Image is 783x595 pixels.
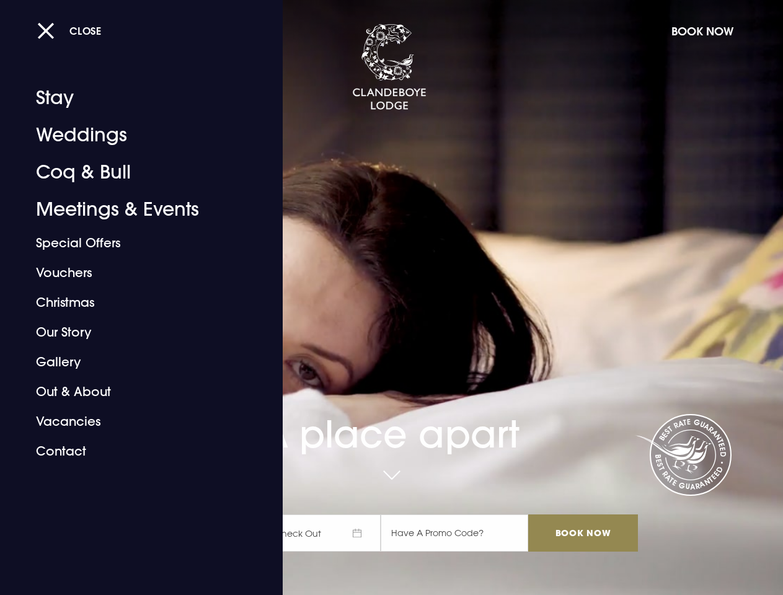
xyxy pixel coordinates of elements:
[69,24,102,37] span: Close
[36,154,230,191] a: Coq & Bull
[36,79,230,117] a: Stay
[145,376,637,456] h1: A place apart
[36,117,230,154] a: Weddings
[352,24,427,111] img: Clandeboye Lodge
[36,407,230,436] a: Vacancies
[263,514,381,552] span: Check Out
[36,317,230,347] a: Our Story
[36,347,230,377] a: Gallery
[381,514,528,552] input: Have A Promo Code?
[36,228,230,258] a: Special Offers
[36,258,230,288] a: Vouchers
[36,377,230,407] a: Out & About
[37,18,102,43] button: Close
[36,288,230,317] a: Christmas
[36,436,230,466] a: Contact
[665,18,740,45] button: Book Now
[36,191,230,228] a: Meetings & Events
[528,514,637,552] input: Book Now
